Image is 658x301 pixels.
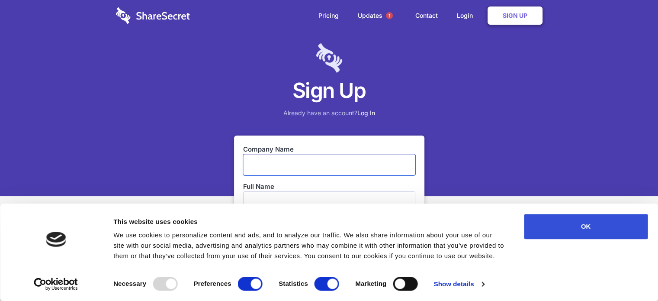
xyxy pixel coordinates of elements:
[316,43,342,73] img: logo-lt-purple-60x68@2x-c671a683ea72a1d466fb5d642181eefbee81c4e10ba9aed56c8e1d7e762e8086.png
[357,109,375,117] a: Log In
[113,280,146,287] strong: Necessary
[524,214,648,239] button: OK
[448,2,486,29] a: Login
[310,2,347,29] a: Pricing
[113,217,504,227] div: This website uses cookies
[488,6,542,25] a: Sign Up
[615,258,648,291] iframe: Drift Widget Chat Controller
[279,280,308,287] strong: Statistics
[243,182,415,191] label: Full Name
[407,2,446,29] a: Contact
[194,280,231,287] strong: Preferences
[18,278,94,291] a: Usercentrics Cookiebot - opens in a new window
[113,230,504,261] div: We use cookies to personalize content and ads, and to analyze our traffic. We also share informat...
[355,280,386,287] strong: Marketing
[386,12,393,19] span: 1
[243,145,415,154] label: Company Name
[434,278,484,291] a: Show details
[46,232,66,247] img: logo
[116,7,190,24] img: logo-wordmark-white-trans-d4663122ce5f474addd5e946df7df03e33cb6a1c49d2221995e7729f52c070b2.svg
